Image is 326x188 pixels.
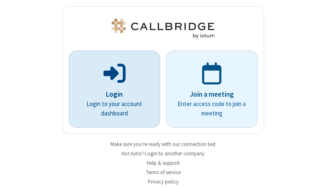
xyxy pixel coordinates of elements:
img: Astra [110,19,216,38]
p: Join a meeting [178,89,246,100]
a: Help & support [147,159,180,166]
button: LoginLogin to your account dashboard [69,51,160,128]
button: Login to another company [145,150,205,157]
p: Enter access code to join a meeting [178,100,246,118]
p: Login [80,89,149,100]
a: Join a meetingEnter access code to join a meeting [166,51,258,128]
li: Not Astra? [62,150,264,157]
a: Terms of service [146,169,181,176]
p: Login to your account dashboard [80,100,149,118]
a: Privacy policy [148,178,178,185]
a: Make sure you're ready with our connection test [110,141,216,148]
